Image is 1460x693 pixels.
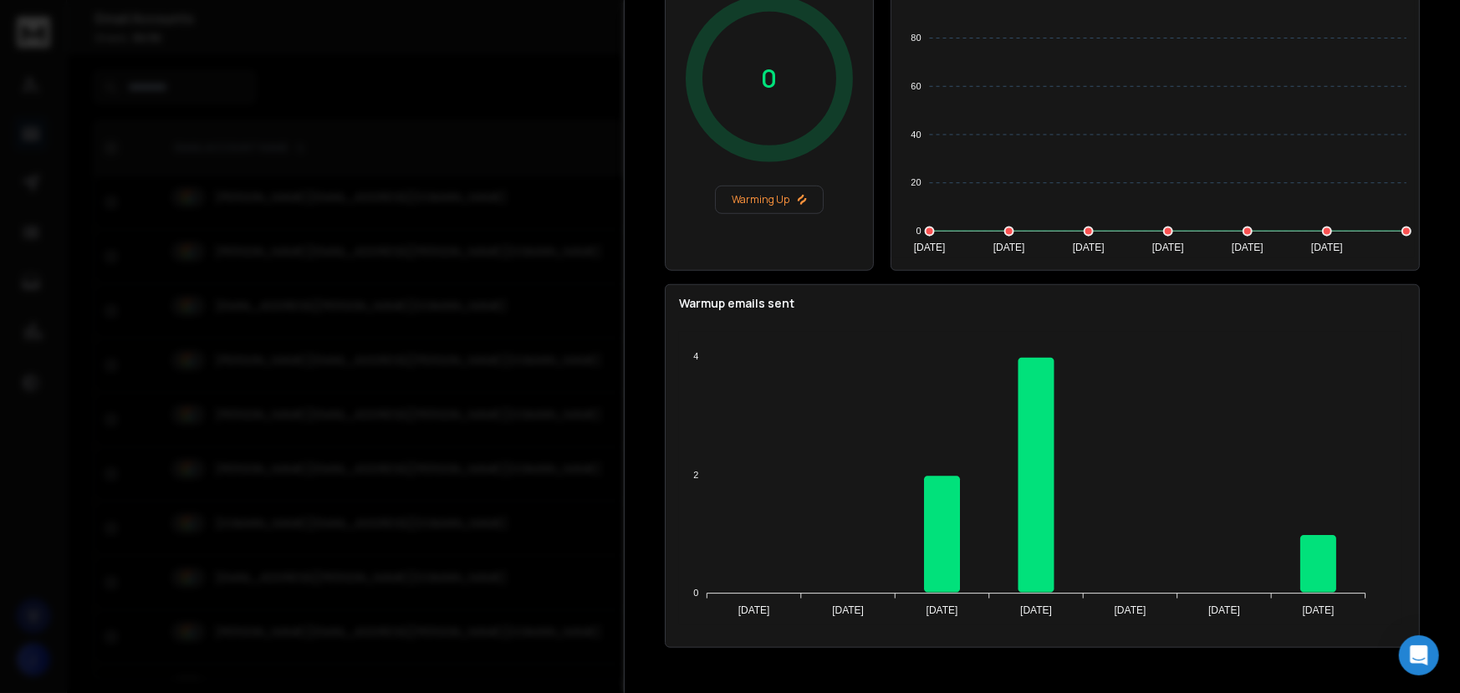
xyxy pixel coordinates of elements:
[916,226,921,236] tspan: 0
[738,604,770,616] tspan: [DATE]
[722,193,816,206] p: Warming Up
[1073,242,1105,254] tspan: [DATE]
[1020,604,1052,616] tspan: [DATE]
[1208,604,1240,616] tspan: [DATE]
[911,178,921,188] tspan: 20
[911,130,921,140] tspan: 40
[693,352,698,362] tspan: 4
[1115,604,1146,616] tspan: [DATE]
[693,470,698,480] tspan: 2
[679,295,1406,312] p: Warmup emails sent
[1399,635,1439,675] div: Open Intercom Messenger
[693,589,698,599] tspan: 0
[911,81,921,91] tspan: 60
[1152,242,1184,254] tspan: [DATE]
[1303,604,1335,616] tspan: [DATE]
[993,242,1025,254] tspan: [DATE]
[1232,242,1263,254] tspan: [DATE]
[927,604,958,616] tspan: [DATE]
[911,33,921,43] tspan: 80
[762,64,778,94] p: 0
[914,242,946,254] tspan: [DATE]
[1311,242,1343,254] tspan: [DATE]
[832,604,864,616] tspan: [DATE]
